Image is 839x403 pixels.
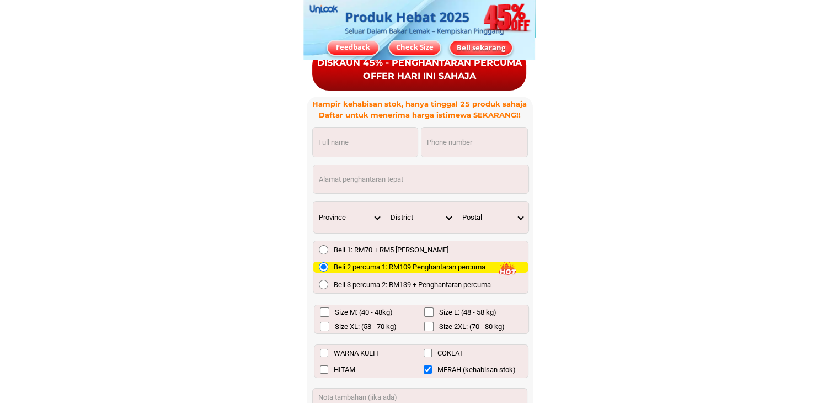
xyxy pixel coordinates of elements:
[334,279,491,290] span: Beli 3 percuma 2: RM139 + Penghantaran percuma
[437,348,463,359] span: COKLAT
[421,128,527,157] input: Input phone_number
[320,365,328,374] input: HITAM
[320,307,329,317] input: Size M: (40 - 48kg)
[312,56,526,70] div: DISKAUN 45% - PENGHANTARAN PERCUMA
[313,128,418,157] input: Input full_name
[385,201,457,233] select: Select district
[328,42,378,53] div: Feedback
[319,262,328,272] input: Beli 2 percuma 1: RM109 Penghantaran percuma
[389,42,440,53] div: Check Size
[307,99,532,120] h3: Hampir kehabisan stok, hanya tinggal 25 produk sahaja Daftar untuk menerima harga istimewa SEKARA...
[319,280,328,289] input: Beli 3 percuma 2: RM139 + Penghantaran percuma
[424,365,432,374] input: MERAH (kehabisan stok)
[457,201,528,233] select: Select postal code
[335,321,397,332] span: Size XL: (58 - 70 kg)
[334,348,380,359] span: WARNA KULIT
[320,349,328,357] input: WARNA KULIT
[437,364,516,375] span: MERAH (kehabisan stok)
[320,322,329,331] input: Size XL: (58 - 70 kg)
[439,307,496,318] span: Size L: (48 - 58 kg)
[313,201,385,233] select: Select province
[334,364,355,375] span: HITAM
[334,262,485,273] span: Beli 2 percuma 1: RM109 Penghantaran percuma
[424,349,432,357] input: COKLAT
[312,70,526,83] div: OFFER HARI INI SAHAJA
[450,42,512,53] div: Beli sekarang
[439,321,505,332] span: Size 2XL: (70 - 80 kg)
[319,245,328,254] input: Beli 1: RM70 + RM5 [PERSON_NAME]
[334,245,448,256] span: Beli 1: RM70 + RM5 [PERSON_NAME]
[424,322,434,331] input: Size 2XL: (70 - 80 kg)
[424,307,434,317] input: Size L: (48 - 58 kg)
[313,165,528,193] input: Input address
[335,307,393,318] span: Size M: (40 - 48kg)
